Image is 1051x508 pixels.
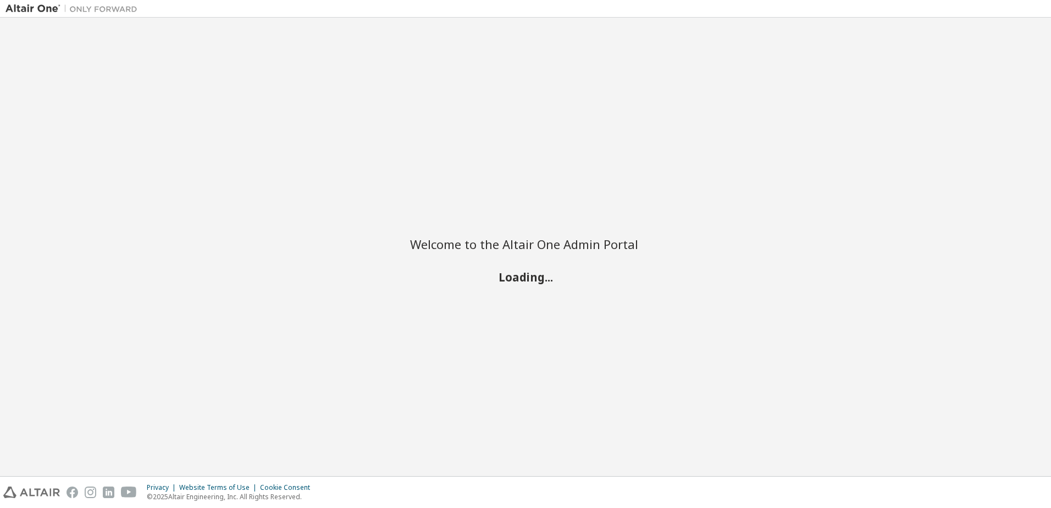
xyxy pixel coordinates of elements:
[3,487,60,498] img: altair_logo.svg
[85,487,96,498] img: instagram.svg
[410,236,641,252] h2: Welcome to the Altair One Admin Portal
[260,483,317,492] div: Cookie Consent
[67,487,78,498] img: facebook.svg
[147,483,179,492] div: Privacy
[410,270,641,284] h2: Loading...
[5,3,143,14] img: Altair One
[103,487,114,498] img: linkedin.svg
[179,483,260,492] div: Website Terms of Use
[121,487,137,498] img: youtube.svg
[147,492,317,501] p: © 2025 Altair Engineering, Inc. All Rights Reserved.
